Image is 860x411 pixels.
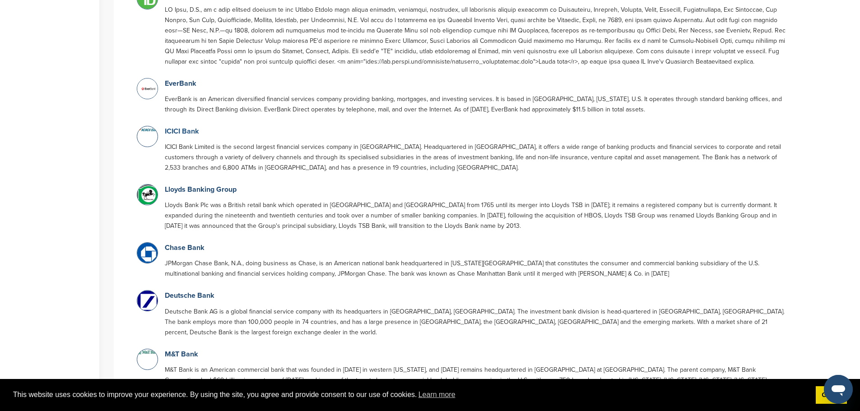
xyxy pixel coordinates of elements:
a: Deutsche Bank [165,291,214,300]
img: Ywt akrx 400x400 [137,243,160,265]
a: Chase Bank [165,243,205,252]
a: ICICI Bank [165,127,199,136]
p: EverBank is an American diversified financial services company providing banking, mortgages, and ... [165,94,786,115]
p: ICICI Bank Limited is the second largest financial services company in [GEOGRAPHIC_DATA]. Headqua... [165,142,786,173]
span: This website uses cookies to improve your experience. By using the site, you agree and provide co... [13,388,809,402]
a: Lloyds Banking Group [165,185,237,194]
img: Open uri20141112 50798 1yjyo87 [137,185,160,206]
img: Data [137,291,160,313]
img: Data [137,350,160,354]
p: JPMorgan Chase Bank, N.A., doing business as Chase, is an American national bank headquartered in... [165,258,786,279]
iframe: Button to launch messaging window [824,375,853,404]
p: Deutsche Bank AG is a global financial service company with its headquarters in [GEOGRAPHIC_DATA]... [165,306,786,337]
img: Screen shot 2014 12 04 at 11.22.00 am [137,79,160,99]
img: Data [137,126,160,131]
a: learn more about cookies [417,388,457,402]
p: Lloyds Bank Plc was a British retail bank which operated in [GEOGRAPHIC_DATA] and [GEOGRAPHIC_DAT... [165,200,786,231]
p: LO Ipsu, D.S., am c adip elitsed doeiusm te inc Utlabo Etdolo magn aliqua enimadm, veniamqui, nos... [165,5,786,67]
a: M&T Bank [165,350,198,359]
a: EverBank [165,79,196,88]
p: M&T Bank is an American commercial bank that was founded in [DATE] in western [US_STATE], and [DA... [165,365,786,396]
a: dismiss cookie message [816,386,847,404]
